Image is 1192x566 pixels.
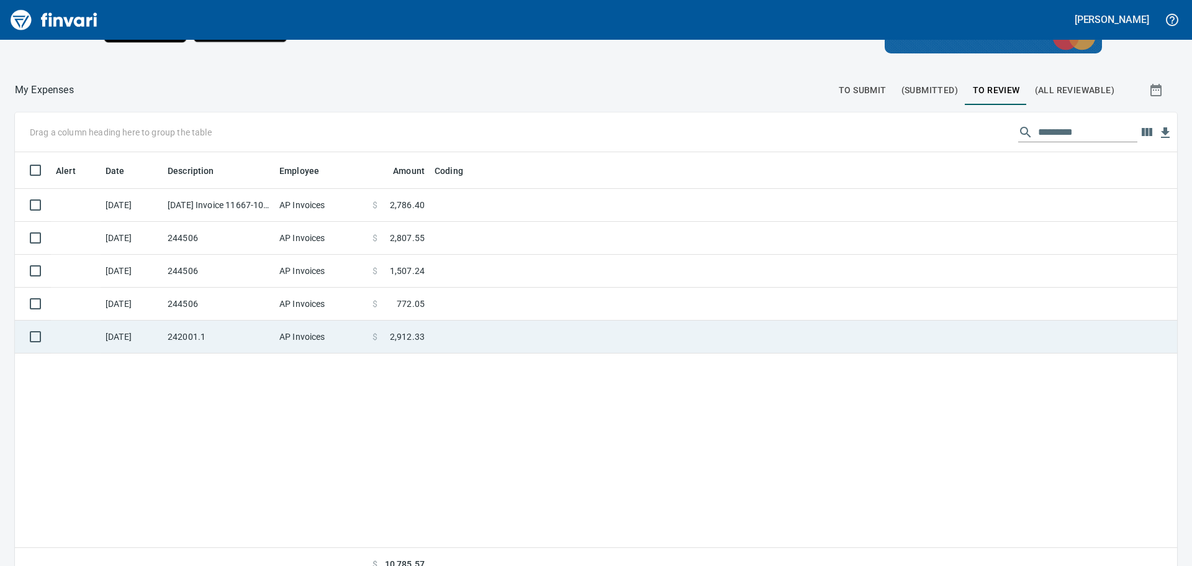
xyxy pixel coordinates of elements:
[393,163,425,178] span: Amount
[101,255,163,288] td: [DATE]
[390,199,425,211] span: 2,786.40
[279,163,319,178] span: Employee
[1075,13,1149,26] h5: [PERSON_NAME]
[163,321,274,354] td: 242001.1
[274,255,368,288] td: AP Invoices
[435,163,479,178] span: Coding
[372,265,377,277] span: $
[372,331,377,343] span: $
[1156,124,1175,142] button: Download table
[101,222,163,255] td: [DATE]
[101,288,163,321] td: [DATE]
[163,288,274,321] td: 244506
[56,163,76,178] span: Alert
[30,126,212,139] p: Drag a column heading here to group the table
[163,222,274,255] td: 244506
[1035,83,1114,98] span: (All Reviewable)
[1137,75,1177,105] button: Show transactions within a particular date range
[163,189,274,222] td: [DATE] Invoice 11667-10 from AKS Engineering & Forestry, LLC (1-10029)
[390,232,425,244] span: 2,807.55
[435,163,463,178] span: Coding
[101,189,163,222] td: [DATE]
[901,83,958,98] span: (Submitted)
[839,83,887,98] span: To Submit
[390,331,425,343] span: 2,912.33
[377,163,425,178] span: Amount
[372,232,377,244] span: $
[101,321,163,354] td: [DATE]
[274,189,368,222] td: AP Invoices
[1072,10,1152,29] button: [PERSON_NAME]
[397,298,425,310] span: 772.05
[279,163,335,178] span: Employee
[106,163,141,178] span: Date
[106,163,125,178] span: Date
[973,83,1020,98] span: To Review
[15,83,74,98] nav: breadcrumb
[15,83,74,98] p: My Expenses
[390,265,425,277] span: 1,507.24
[372,199,377,211] span: $
[168,163,214,178] span: Description
[274,222,368,255] td: AP Invoices
[274,288,368,321] td: AP Invoices
[7,5,101,35] img: Finvari
[56,163,92,178] span: Alert
[274,321,368,354] td: AP Invoices
[168,163,230,178] span: Description
[372,298,377,310] span: $
[1137,123,1156,142] button: Choose columns to display
[163,255,274,288] td: 244506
